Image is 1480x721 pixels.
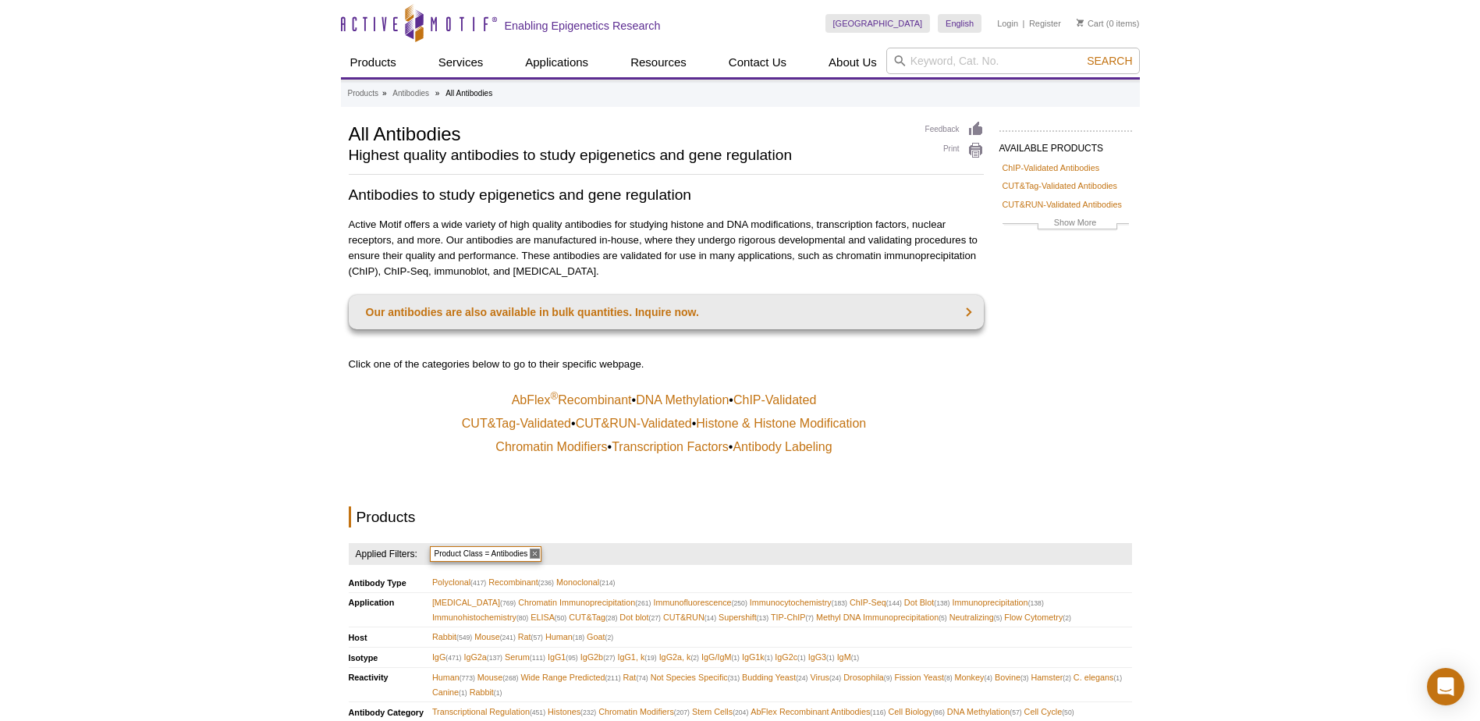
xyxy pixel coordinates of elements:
span: (2) [1063,674,1071,682]
img: Your Cart [1077,19,1084,27]
td: • • [350,413,982,435]
a: Show More [1003,215,1129,233]
span: Rabbit [470,685,502,700]
span: Wide Range Predicted [520,670,620,685]
span: Chromatin Immunoprecipitation [518,595,651,610]
a: Products [348,87,378,101]
span: Rabbit [432,630,472,645]
span: (1) [765,654,773,662]
span: Immunocytochemistry [750,595,847,610]
li: | [1023,14,1025,33]
span: AbFlex Recombinant Antibodies [751,705,886,719]
span: Rat [623,670,648,685]
span: (19) [644,654,656,662]
span: (211) [605,674,620,682]
span: Fission Yeast [894,670,952,685]
span: Immunohistochemistry [432,610,528,625]
span: Mouse [477,670,519,685]
span: (1) [1113,674,1122,682]
a: Chromatin Modifiers [495,439,607,455]
a: CUT&RUN-Validated [576,416,692,432]
a: English [938,14,981,33]
a: Login [997,18,1018,29]
li: All Antibodies [445,89,492,98]
th: Antibody Type [349,573,432,592]
h4: Applied Filters: [349,543,419,565]
span: (27) [603,654,615,662]
span: (1) [459,689,467,697]
span: ELISA [531,610,566,625]
a: Cart [1077,18,1104,29]
span: (57) [1010,709,1021,716]
span: IgG/IgM [701,650,740,665]
span: Cell Cycle [1024,705,1074,719]
span: IgG1, k [617,650,656,665]
a: CUT&Tag-Validated [462,416,571,432]
span: Immunofluorescence [653,595,747,610]
span: Monkey [955,670,992,685]
span: Neutralizing [949,610,1003,625]
span: (1) [851,654,860,662]
span: [MEDICAL_DATA] [432,595,516,610]
button: Search [1082,54,1137,68]
td: • • [350,436,982,458]
span: (144) [886,599,902,607]
span: Hamster [1031,670,1071,685]
span: Immunoprecipitation [952,595,1043,610]
span: Chromatin Modifiers [598,705,690,719]
h2: Products [349,506,984,527]
span: (417) [470,579,486,587]
th: Host [349,627,432,648]
a: CUT&Tag-Validated Antibodies [1003,179,1117,193]
span: (74) [636,674,648,682]
h2: Enabling Epigenetics Research [505,19,661,33]
input: Keyword, Cat. No. [886,48,1140,74]
span: CUT&RUN [663,610,716,625]
span: (14) [705,614,716,622]
span: (1) [797,654,806,662]
span: Monoclonal [556,575,615,590]
span: Dot Blot [904,595,950,610]
a: Transcription Factors [612,439,729,455]
span: (24) [829,674,841,682]
span: (28) [605,614,617,622]
span: (773) [460,674,475,682]
span: (50) [1062,709,1074,716]
a: DNA Methylation [636,392,729,408]
span: (86) [933,709,945,716]
a: AbFlex®Recombinant [512,392,632,408]
a: Antibody Labeling [733,439,832,455]
span: (236) [538,579,554,587]
span: Canine [432,685,467,700]
sup: ® [550,390,558,402]
span: C. elegans [1074,670,1122,685]
span: (5) [994,614,1003,622]
span: (50) [555,614,566,622]
span: (9) [884,674,893,682]
span: (2) [605,634,614,641]
span: (268) [502,674,518,682]
p: Click one of the categories below to go to their specific webpage. [349,357,984,372]
span: Supershift [719,610,768,625]
span: (769) [500,599,516,607]
span: Budding Yeast [742,670,807,685]
th: Application [349,593,432,627]
span: Dot blot [619,610,661,625]
li: » [382,89,387,98]
span: (1) [731,654,740,662]
span: Human [432,670,475,685]
span: (204) [733,709,748,716]
a: Feedback [925,121,984,138]
span: (111) [530,654,545,662]
a: Histone & Histone Modification [696,416,866,432]
a: Our antibodies are also available in bulk quantities. Inquire now. [349,295,984,329]
li: » [435,89,440,98]
span: Methyl DNA Immunoprecipitation [816,610,947,625]
li: (0 items) [1077,14,1140,33]
a: Print [925,142,984,159]
span: (27) [649,614,661,622]
span: (214) [599,579,615,587]
span: (80) [516,614,528,622]
div: Open Intercom Messenger [1427,668,1464,705]
span: (4) [984,674,992,682]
